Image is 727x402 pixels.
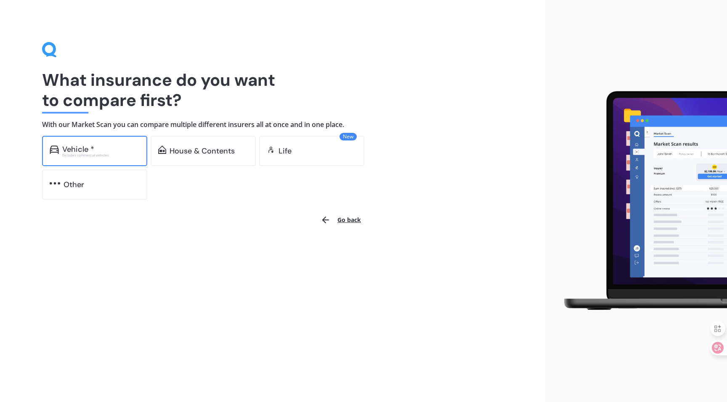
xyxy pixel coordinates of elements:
img: home-and-contents.b802091223b8502ef2dd.svg [158,145,166,154]
button: Go back [316,210,366,230]
h1: What insurance do you want to compare first? [42,70,503,110]
h4: With our Market Scan you can compare multiple different insurers all at once and in one place. [42,120,503,129]
div: Other [64,180,84,189]
img: life.f720d6a2d7cdcd3ad642.svg [267,145,275,154]
span: New [340,133,357,140]
div: Excludes commercial vehicles [62,153,140,157]
img: laptop.webp [552,86,727,316]
div: Life [279,147,292,155]
div: Vehicle * [62,145,94,153]
img: other.81dba5aafe580aa69f38.svg [50,179,60,188]
img: car.f15378c7a67c060ca3f3.svg [50,145,59,154]
div: House & Contents [170,147,235,155]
